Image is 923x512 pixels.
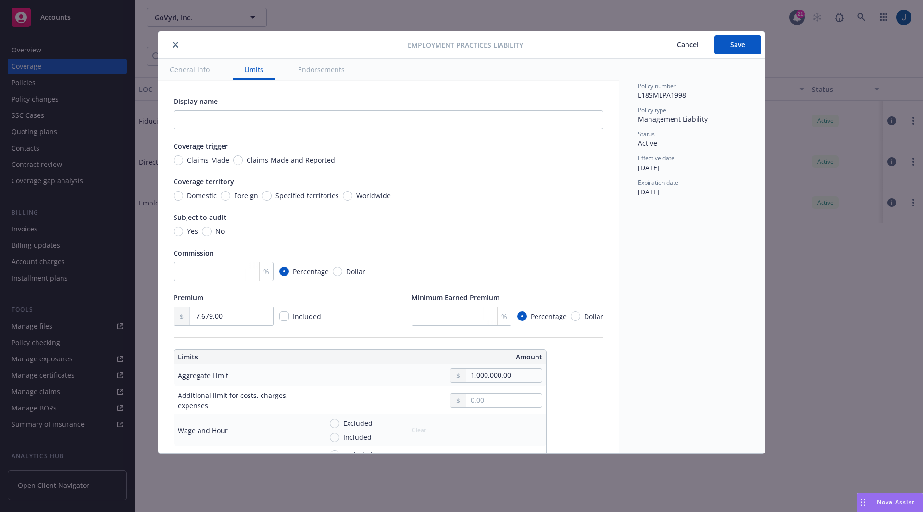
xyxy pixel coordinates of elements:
span: [DATE] [638,163,660,172]
span: Excluded [343,450,373,460]
button: Cancel [661,35,714,54]
span: Coverage trigger [174,141,228,151]
input: Percentage [279,267,289,276]
span: Policy number [638,82,676,90]
div: Aggregate Limit [178,371,228,381]
button: Save [714,35,761,54]
button: Endorsements [287,59,356,80]
span: Nova Assist [877,498,915,506]
input: 0.00 [190,307,273,325]
input: Dollar [333,267,342,276]
span: Employment Practices Liability [408,40,523,50]
span: % [263,267,269,277]
span: Percentage [293,267,329,277]
span: Commission [174,248,214,257]
input: Dollar [571,311,580,321]
span: Effective date [638,154,674,162]
button: Limits [233,59,275,80]
input: Claims-Made and Reported [233,155,243,165]
span: Coverage territory [174,177,234,186]
input: 0.00 [466,394,542,407]
span: Excluded [343,418,373,428]
span: Foreign [234,191,258,201]
div: Wage and Hour [178,425,228,435]
span: Premium [174,293,203,302]
span: Cancel [677,40,698,49]
span: Percentage [531,311,567,321]
input: Specified territories [262,191,272,201]
span: Yes [187,226,198,236]
span: Included [343,432,372,442]
span: [DATE] [638,187,660,196]
span: Active [638,139,657,148]
span: Claims-Made and Reported [247,155,335,165]
input: Domestic [174,191,183,201]
input: No [202,227,212,236]
input: Yes [174,227,183,236]
span: Dollar [584,311,603,321]
input: Percentage [517,311,527,321]
input: Excluded [330,450,339,460]
button: General info [158,59,221,80]
input: Foreign [221,191,230,201]
span: Policy type [638,106,666,114]
span: Save [730,40,745,49]
span: Claims-Made [187,155,229,165]
input: Worldwide [343,191,352,201]
span: Included [293,312,321,321]
span: Management Liability [638,115,708,124]
input: Claims-Made [174,155,183,165]
span: Dollar [346,267,365,277]
span: Status [638,130,655,138]
span: Worldwide [356,191,391,201]
span: Minimum Earned Premium [412,293,499,302]
input: Included [330,433,339,442]
span: Subject to audit [174,213,226,222]
input: 0.00 [466,369,542,382]
span: Domestic [187,191,217,201]
input: Excluded [330,419,339,428]
div: Additional limit for costs, charges, expenses [178,390,314,410]
span: Expiration date [638,179,678,187]
span: Specified territories [275,191,339,201]
span: No [215,226,225,236]
th: Limits [174,350,323,364]
span: L18SMLPA1998 [638,90,686,100]
span: % [501,311,507,321]
th: Amount [364,350,546,364]
button: Nova Assist [857,493,923,512]
span: Display name [174,97,218,106]
div: Drag to move [857,493,869,512]
button: close [170,39,181,51]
